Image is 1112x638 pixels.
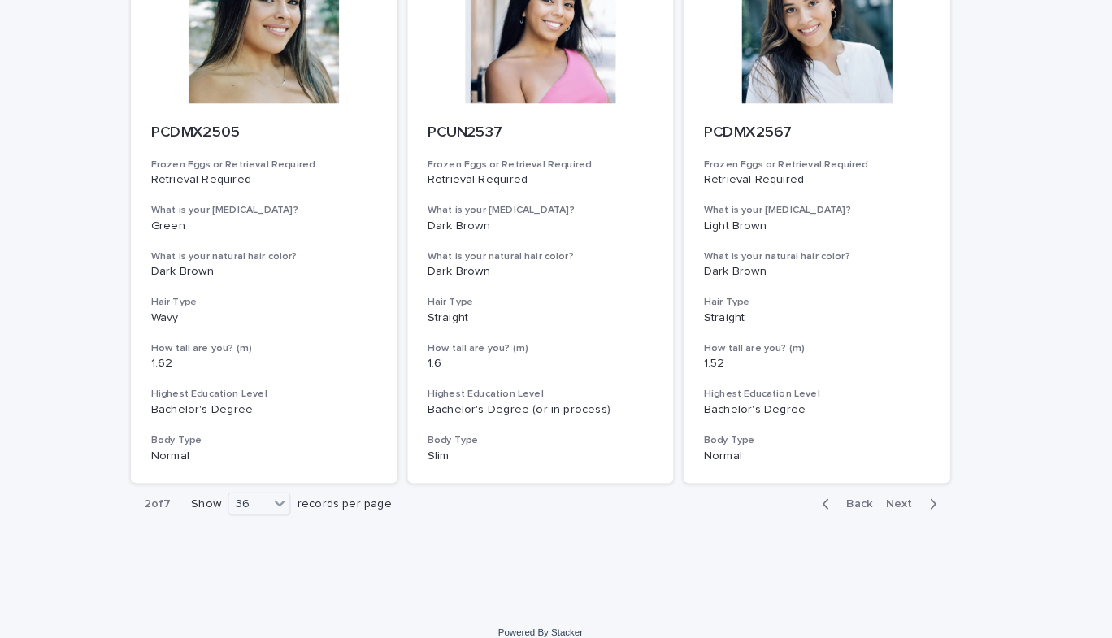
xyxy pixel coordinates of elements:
[446,288,667,301] h3: Hair Type
[177,120,397,138] p: PCDMX2505
[817,483,885,497] button: Back
[446,120,667,138] p: PCUN2537
[715,377,935,390] h3: Highest Education Level
[892,484,927,496] span: Next
[446,198,667,211] h3: What is your [MEDICAL_DATA]?
[515,610,597,619] a: Powered By Stacker
[446,213,667,227] p: Dark Brown
[446,377,667,390] h3: Highest Education Level
[715,302,935,316] p: Straight
[177,198,397,211] h3: What is your [MEDICAL_DATA]?
[158,471,210,510] p: 2 of 7
[177,154,397,167] h3: Frozen Eggs or Retrieval Required
[253,482,292,499] div: 36
[177,168,397,182] p: Retrieval Required
[715,392,935,406] p: Bachelor's Degree
[446,258,667,271] p: Dark Brown
[446,422,667,435] h3: Body Type
[715,332,935,345] h3: How tall are you? (m)
[715,288,935,301] h3: Hair Type
[446,302,667,316] p: Straight
[715,198,935,211] h3: What is your [MEDICAL_DATA]?
[177,288,397,301] h3: Hair Type
[177,243,397,256] h3: What is your natural hair color?
[446,154,667,167] h3: Frozen Eggs or Retrieval Required
[446,347,667,361] p: 1.6
[177,332,397,345] h3: How tall are you? (m)
[446,332,667,345] h3: How tall are you? (m)
[177,392,397,406] p: Bachelor's Degree
[715,120,935,138] p: PCDMX2567
[446,168,667,182] p: Retrieval Required
[177,422,397,435] h3: Body Type
[446,243,667,256] h3: What is your natural hair color?
[715,154,935,167] h3: Frozen Eggs or Retrieval Required
[177,213,397,227] p: Green
[177,377,397,390] h3: Highest Education Level
[715,243,935,256] h3: What is your natural hair color?
[844,484,879,496] span: Back
[446,392,667,406] p: Bachelor's Degree (or in process)
[446,436,667,450] p: Slim
[715,258,935,271] p: Dark Brown
[715,422,935,435] h3: Body Type
[177,258,397,271] p: Dark Brown
[177,347,397,361] p: 1.62
[715,436,935,450] p: Normal
[319,484,411,497] p: records per page
[177,302,397,316] p: Wavy
[885,483,954,497] button: Next
[216,484,245,497] p: Show
[715,168,935,182] p: Retrieval Required
[177,436,397,450] p: Normal
[715,213,935,227] p: Light Brown
[715,347,935,361] p: 1.52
